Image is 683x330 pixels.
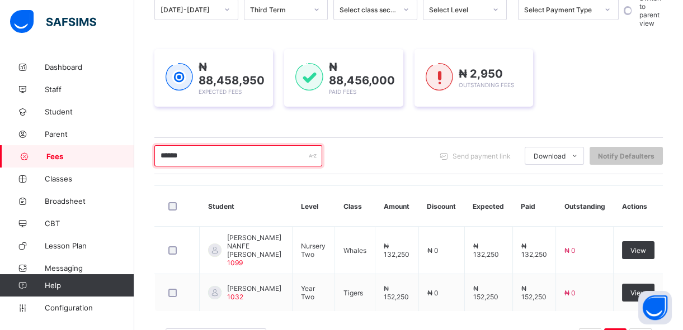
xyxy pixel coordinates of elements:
[524,6,598,14] div: Select Payment Type
[630,289,646,297] span: View
[521,284,547,301] span: ₦ 152,250
[375,186,418,227] th: Amount
[384,242,409,259] span: ₦ 132,250
[473,284,498,301] span: ₦ 152,250
[161,6,218,14] div: [DATE]-[DATE]
[534,152,566,160] span: Download
[227,233,284,259] span: [PERSON_NAME] NANFE [PERSON_NAME]
[453,152,511,160] span: Send payment link
[293,186,335,227] th: Level
[427,289,439,297] span: ₦ 0
[45,130,134,138] span: Parent
[427,246,439,255] span: ₦ 0
[459,82,514,88] span: Outstanding Fees
[329,60,395,87] span: ₦ 88,456,000
[45,303,134,312] span: Configuration
[630,246,646,255] span: View
[335,186,375,227] th: Class
[227,293,243,301] span: 1032
[426,63,453,91] img: outstanding-1.146d663e52f09953f639664a84e30106.svg
[227,259,243,267] span: 1099
[46,152,134,161] span: Fees
[512,186,555,227] th: Paid
[301,242,326,259] span: Nursery Two
[199,88,242,95] span: Expected Fees
[329,88,356,95] span: Paid Fees
[45,264,134,272] span: Messaging
[45,107,134,116] span: Student
[45,219,134,228] span: CBT
[429,6,486,14] div: Select Level
[166,63,193,91] img: expected-1.03dd87d44185fb6c27cc9b2570c10499.svg
[10,10,96,34] img: safsims
[45,281,134,290] span: Help
[340,6,397,14] div: Select class section
[45,174,134,183] span: Classes
[384,284,409,301] span: ₦ 152,250
[45,197,134,205] span: Broadsheet
[464,186,512,227] th: Expected
[45,63,134,71] span: Dashboard
[564,246,576,255] span: ₦ 0
[45,241,134,250] span: Lesson Plan
[200,186,293,227] th: Student
[227,284,281,293] span: [PERSON_NAME]
[343,289,363,297] span: Tigers
[613,186,663,227] th: Actions
[564,289,576,297] span: ₦ 0
[295,63,323,91] img: paid-1.3eb1404cbcb1d3b736510a26bbfa3ccb.svg
[418,186,464,227] th: Discount
[199,60,265,87] span: ₦ 88,458,950
[598,152,654,160] span: Notify Defaulters
[459,67,503,80] span: ₦ 2,950
[45,85,134,94] span: Staff
[521,242,547,259] span: ₦ 132,250
[301,284,315,301] span: Year Two
[555,186,613,227] th: Outstanding
[343,246,366,255] span: Whales
[638,291,672,324] button: Open asap
[473,242,499,259] span: ₦ 132,250
[250,6,307,14] div: Third Term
